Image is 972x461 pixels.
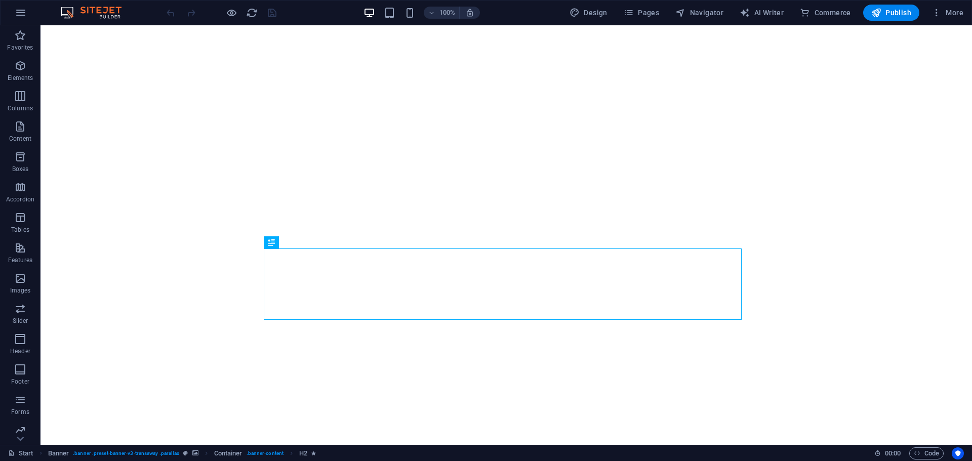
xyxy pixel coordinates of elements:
button: reload [246,7,258,19]
button: 100% [424,7,460,19]
button: More [927,5,967,21]
i: This element is a customizable preset [183,450,188,456]
span: Code [914,447,939,459]
span: Design [570,8,607,18]
span: : [892,449,894,457]
p: Images [10,286,31,295]
button: Click here to leave preview mode and continue editing [225,7,237,19]
button: Code [909,447,944,459]
p: Columns [8,104,33,112]
button: Design [565,5,612,21]
p: Content [9,135,31,143]
span: 00 00 [885,447,901,459]
h6: 100% [439,7,455,19]
span: More [931,8,963,18]
p: Footer [11,378,29,386]
i: Element contains an animation [311,450,316,456]
span: . banner .preset-banner-v3-transaway .parallax [73,447,179,459]
p: Forms [11,408,29,416]
nav: breadcrumb [48,447,316,459]
span: Pages [624,8,659,18]
span: Click to select. Double-click to edit [48,447,69,459]
p: Slider [13,317,28,325]
button: Publish [863,5,919,21]
span: Publish [871,8,911,18]
button: Usercentrics [952,447,964,459]
h6: Session time [874,447,901,459]
span: Click to select. Double-click to edit [214,447,242,459]
p: Accordion [6,195,34,203]
p: Header [10,347,30,355]
p: Boxes [12,165,29,173]
button: Commerce [796,5,855,21]
button: Navigator [671,5,727,21]
p: Favorites [7,44,33,52]
a: Click to cancel selection. Double-click to open Pages [8,447,33,459]
p: Features [8,256,32,264]
span: . banner-content [247,447,283,459]
button: Pages [620,5,663,21]
span: Click to select. Double-click to edit [299,447,307,459]
span: AI Writer [740,8,784,18]
div: Design (Ctrl+Alt+Y) [565,5,612,21]
p: Tables [11,226,29,234]
i: On resize automatically adjust zoom level to fit chosen device. [465,8,474,17]
i: Reload page [246,7,258,19]
span: Navigator [675,8,723,18]
p: Elements [8,74,33,82]
span: Commerce [800,8,851,18]
i: This element contains a background [192,450,198,456]
img: Editor Logo [58,7,134,19]
button: AI Writer [736,5,788,21]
